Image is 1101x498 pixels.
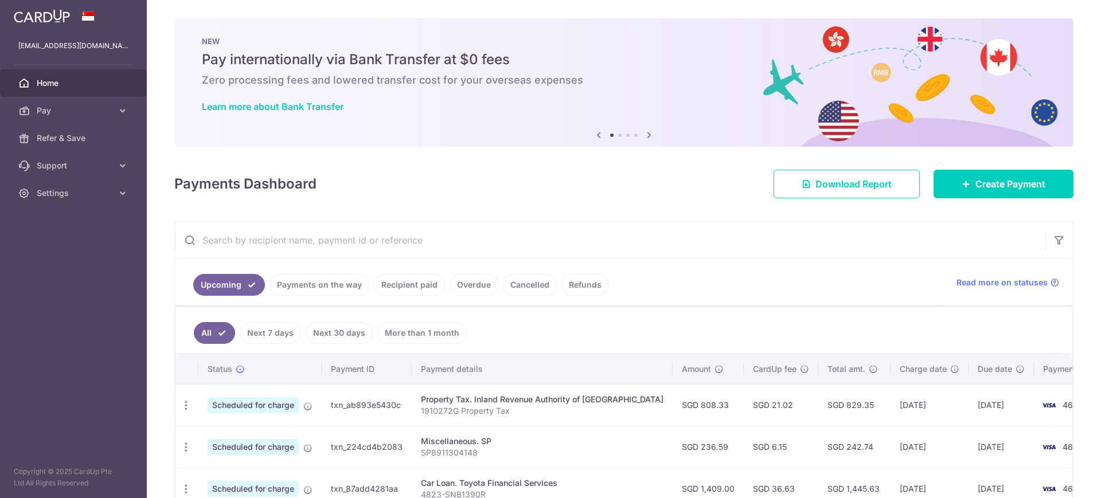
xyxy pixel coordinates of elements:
th: Payment ID [322,354,412,384]
img: Bank Card [1037,398,1060,412]
td: SGD 808.33 [673,384,744,426]
span: Amount [682,363,711,375]
span: Download Report [815,177,892,191]
td: [DATE] [969,384,1034,426]
h5: Pay internationally via Bank Transfer at $0 fees [202,50,1046,69]
td: [DATE] [969,426,1034,468]
span: 4641 [1063,442,1082,452]
a: Download Report [774,170,920,198]
a: Read more on statuses [956,277,1059,288]
a: Overdue [450,274,498,296]
a: Cancelled [503,274,557,296]
p: 1910272G Property Tax [421,405,663,417]
a: Recipient paid [374,274,445,296]
a: Create Payment [934,170,1073,198]
img: CardUp [14,9,70,23]
td: [DATE] [891,426,969,468]
input: Search by recipient name, payment id or reference [175,222,1045,258]
span: 4641 [1063,400,1082,410]
td: SGD 829.35 [818,384,891,426]
div: Property Tax. Inland Revenue Authority of [GEOGRAPHIC_DATA] [421,394,663,405]
p: NEW [202,37,1046,46]
p: SP8911304148 [421,447,663,458]
span: Create Payment [975,177,1045,191]
img: Bank Card [1037,482,1060,496]
h4: Payments Dashboard [174,174,317,194]
td: SGD 21.02 [744,384,818,426]
img: Bank transfer banner [174,18,1073,147]
div: Car Loan. Toyota Financial Services [421,477,663,489]
img: Bank Card [1037,440,1060,454]
a: Upcoming [193,274,265,296]
a: Learn more about Bank Transfer [202,101,343,112]
span: CardUp fee [753,363,797,375]
span: Status [208,363,232,375]
span: Refer & Save [37,132,112,144]
td: SGD 6.15 [744,426,818,468]
span: Support [37,160,112,171]
span: Settings [37,187,112,199]
span: Charge date [900,363,947,375]
span: Scheduled for charge [208,397,299,413]
td: [DATE] [891,384,969,426]
span: 4641 [1063,484,1082,493]
p: [EMAIL_ADDRESS][DOMAIN_NAME] [18,40,128,52]
a: All [194,322,235,344]
h6: Zero processing fees and lowered transfer cost for your overseas expenses [202,73,1046,87]
span: Home [37,77,112,89]
td: txn_ab893e5430c [322,384,412,426]
a: Refunds [561,274,609,296]
td: txn_224cd4b2083 [322,426,412,468]
div: Miscellaneous. SP [421,436,663,447]
a: Payments on the way [270,274,369,296]
a: Next 30 days [306,322,373,344]
span: Scheduled for charge [208,439,299,455]
span: Total amt. [827,363,865,375]
td: SGD 236.59 [673,426,744,468]
span: Scheduled for charge [208,481,299,497]
a: More than 1 month [377,322,467,344]
span: Pay [37,105,112,116]
th: Payment details [412,354,673,384]
td: SGD 242.74 [818,426,891,468]
a: Next 7 days [240,322,301,344]
span: Read more on statuses [956,277,1048,288]
span: Due date [978,363,1012,375]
